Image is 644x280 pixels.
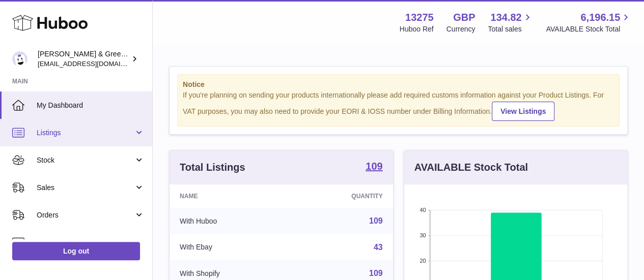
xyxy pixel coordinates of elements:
[37,155,134,165] span: Stock
[490,11,521,24] span: 134.82
[546,11,632,34] a: 6,196.15 AVAILABLE Stock Total
[419,258,426,264] text: 20
[580,11,620,24] span: 6,196.15
[419,232,426,238] text: 30
[170,234,290,261] td: With Ebay
[37,210,134,220] span: Orders
[37,238,145,247] span: Usage
[170,208,290,234] td: With Huboo
[183,90,614,121] div: If you're planning on sending your products internationally please add required customs informati...
[38,49,129,69] div: [PERSON_NAME] & Green Ltd
[369,216,383,225] a: 109
[12,51,27,67] img: internalAdmin-13275@internal.huboo.com
[369,269,383,277] a: 109
[492,102,554,121] a: View Listings
[400,24,434,34] div: Huboo Ref
[183,80,614,89] strong: Notice
[290,184,393,208] th: Quantity
[546,24,632,34] span: AVAILABLE Stock Total
[37,101,145,110] span: My Dashboard
[374,243,383,252] a: 43
[366,161,382,173] a: 109
[453,11,475,24] strong: GBP
[488,24,533,34] span: Total sales
[37,128,134,138] span: Listings
[38,59,150,68] span: [EMAIL_ADDRESS][DOMAIN_NAME]
[405,11,434,24] strong: 13275
[419,207,426,213] text: 40
[366,161,382,171] strong: 109
[446,24,475,34] div: Currency
[180,161,245,174] h3: Total Listings
[12,242,140,260] a: Log out
[37,183,134,193] span: Sales
[488,11,533,34] a: 134.82 Total sales
[414,161,528,174] h3: AVAILABLE Stock Total
[170,184,290,208] th: Name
